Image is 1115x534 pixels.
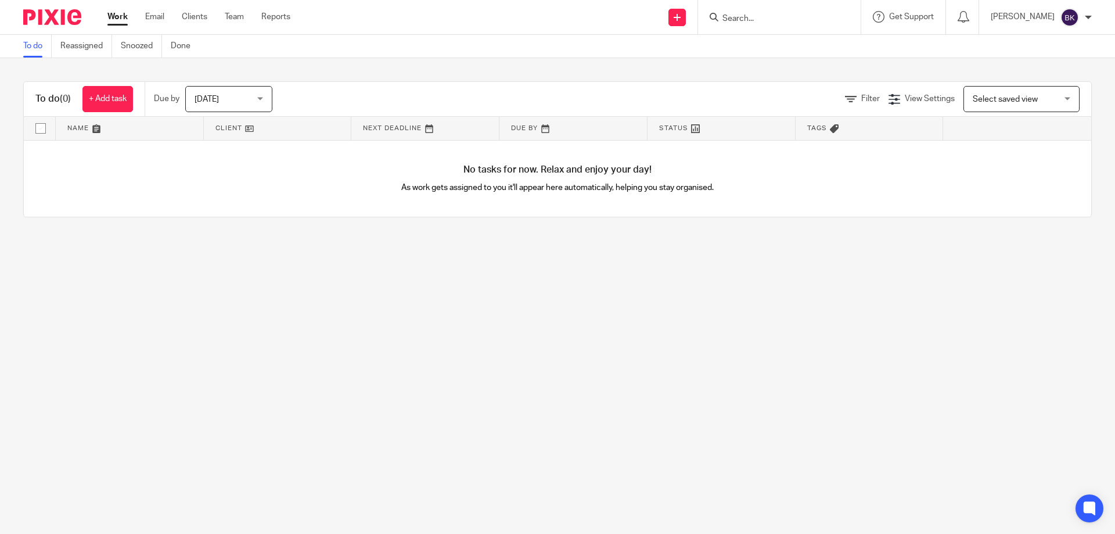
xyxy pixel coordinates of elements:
[807,125,827,131] span: Tags
[121,35,162,58] a: Snoozed
[195,95,219,103] span: [DATE]
[889,13,934,21] span: Get Support
[861,95,880,103] span: Filter
[291,182,825,193] p: As work gets assigned to you it'll appear here automatically, helping you stay organised.
[991,11,1055,23] p: [PERSON_NAME]
[24,164,1091,176] h4: No tasks for now. Relax and enjoy your day!
[145,11,164,23] a: Email
[82,86,133,112] a: + Add task
[23,9,81,25] img: Pixie
[905,95,955,103] span: View Settings
[154,93,179,105] p: Due by
[182,11,207,23] a: Clients
[973,95,1038,103] span: Select saved view
[261,11,290,23] a: Reports
[171,35,199,58] a: Done
[35,93,71,105] h1: To do
[1060,8,1079,27] img: svg%3E
[60,35,112,58] a: Reassigned
[107,11,128,23] a: Work
[60,94,71,103] span: (0)
[23,35,52,58] a: To do
[721,14,826,24] input: Search
[225,11,244,23] a: Team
